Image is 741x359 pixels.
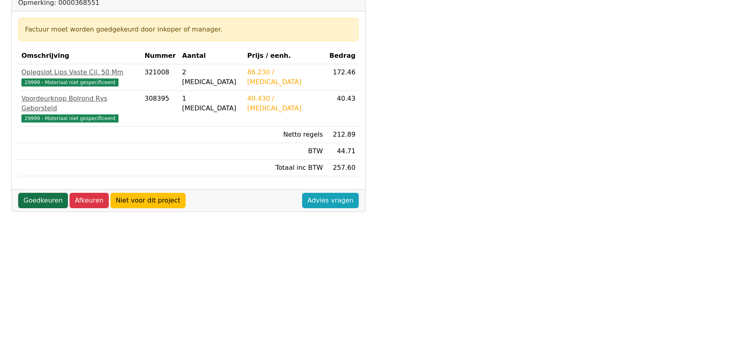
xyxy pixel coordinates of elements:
div: Oplegslot Lips Vaste Cil. 50 Mm [21,68,138,77]
div: Factuur moet worden goedgekeurd door inkoper of manager. [25,25,352,34]
a: Niet voor dit project [110,193,186,208]
a: Voordeurknop Bolrond Rvs Geborsteld29999 - Materiaal niet gespecificeerd [21,94,138,123]
td: 308395 [141,91,179,127]
span: 29999 - Materiaal niet gespecificeerd [21,114,119,122]
td: 40.43 [326,91,359,127]
a: Goedkeuren [18,193,68,208]
th: Omschrijving [18,48,141,64]
div: Voordeurknop Bolrond Rvs Geborsteld [21,94,138,113]
td: 44.71 [326,143,359,160]
a: Oplegslot Lips Vaste Cil. 50 Mm29999 - Materiaal niet gespecificeerd [21,68,138,87]
span: 29999 - Materiaal niet gespecificeerd [21,78,119,87]
td: 172.46 [326,64,359,91]
a: Afkeuren [70,193,109,208]
div: 40.430 / [MEDICAL_DATA] [247,94,323,113]
th: Nummer [141,48,179,64]
a: Advies vragen [302,193,359,208]
td: 257.60 [326,160,359,176]
div: 86.230 / [MEDICAL_DATA] [247,68,323,87]
div: 1 [MEDICAL_DATA] [182,94,241,113]
th: Prijs / eenh. [244,48,326,64]
th: Bedrag [326,48,359,64]
th: Aantal [179,48,244,64]
div: 2 [MEDICAL_DATA] [182,68,241,87]
td: 212.89 [326,127,359,143]
td: 321008 [141,64,179,91]
td: BTW [244,143,326,160]
td: Totaal inc BTW [244,160,326,176]
td: Netto regels [244,127,326,143]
